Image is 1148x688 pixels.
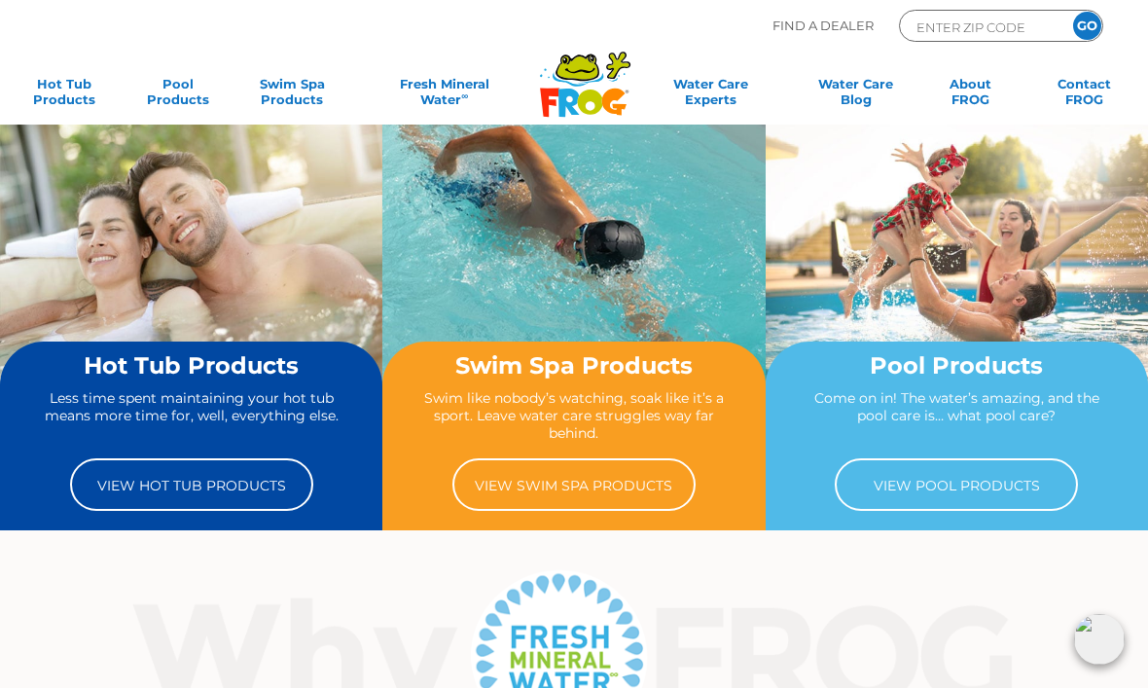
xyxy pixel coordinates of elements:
h2: Pool Products [806,353,1108,379]
p: Swim like nobody’s watching, soak like it’s a sport. Leave water care struggles way far behind. [422,389,725,443]
a: Swim SpaProducts [248,76,337,115]
img: home-banner-pool-short [766,125,1148,411]
h2: Hot Tub Products [40,353,342,379]
a: AboutFROG [926,76,1015,115]
a: View Swim Spa Products [452,458,696,511]
a: View Pool Products [835,458,1078,511]
sup: ∞ [461,91,468,101]
a: Water CareBlog [811,76,900,115]
input: Zip Code Form [915,16,1046,38]
p: Come on in! The water’s amazing, and the pool care is… what pool care? [806,389,1108,443]
p: Less time spent maintaining your hot tub means more time for, well, everything else. [40,389,342,443]
h2: Swim Spa Products [422,353,725,379]
p: Find A Dealer [772,10,874,42]
img: home-banner-swim-spa-short [382,125,765,411]
a: View Hot Tub Products [70,458,313,511]
a: PoolProducts [133,76,222,115]
a: Fresh MineralWater∞ [362,76,527,115]
a: Water CareExperts [635,76,786,115]
input: GO [1073,12,1101,40]
a: Hot TubProducts [19,76,108,115]
img: openIcon [1074,614,1125,665]
a: ContactFROG [1040,76,1129,115]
